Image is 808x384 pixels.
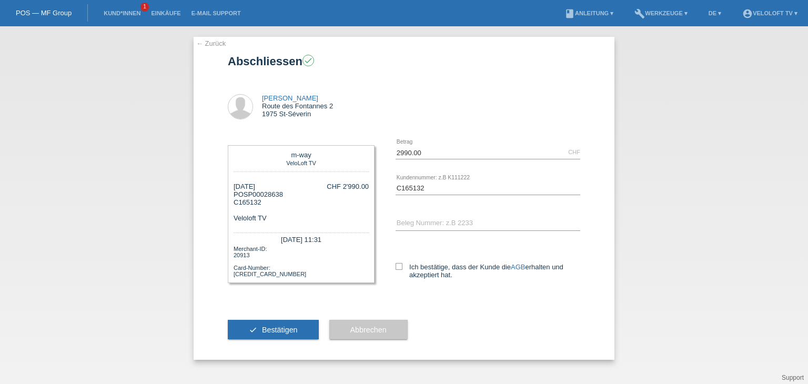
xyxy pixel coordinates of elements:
i: account_circle [742,8,753,19]
i: book [564,8,575,19]
button: Abbrechen [329,320,408,340]
a: account_circleVeloLoft TV ▾ [737,10,803,16]
i: check [249,326,257,334]
div: [DATE] POSP00028638 Veloloft TV [234,183,283,222]
a: ← Zurück [196,39,226,47]
i: build [634,8,645,19]
a: E-Mail Support [186,10,246,16]
a: DE ▾ [703,10,726,16]
span: 1 [140,3,149,12]
a: [PERSON_NAME] [262,94,318,102]
a: Support [782,374,804,381]
div: Route des Fontannes 2 1975 St-Séverin [262,94,333,118]
span: Abbrechen [350,326,387,334]
span: C165132 [234,198,261,206]
div: VeloLoft TV [236,159,366,166]
div: [DATE] 11:31 [234,233,369,245]
label: Ich bestätige, dass der Kunde die erhalten und akzeptiert hat. [396,263,580,279]
div: CHF 2'990.00 [327,183,369,190]
i: check [304,56,313,65]
a: buildWerkzeuge ▾ [629,10,693,16]
span: Bestätigen [262,326,298,334]
a: AGB [511,263,525,271]
button: check Bestätigen [228,320,319,340]
a: bookAnleitung ▾ [559,10,619,16]
div: Merchant-ID: 20913 Card-Number: [CREDIT_CARD_NUMBER] [234,245,369,277]
div: CHF [568,149,580,155]
a: Einkäufe [146,10,186,16]
h1: Abschliessen [228,55,580,68]
div: m-way [236,151,366,159]
a: Kund*innen [98,10,146,16]
a: POS — MF Group [16,9,72,17]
